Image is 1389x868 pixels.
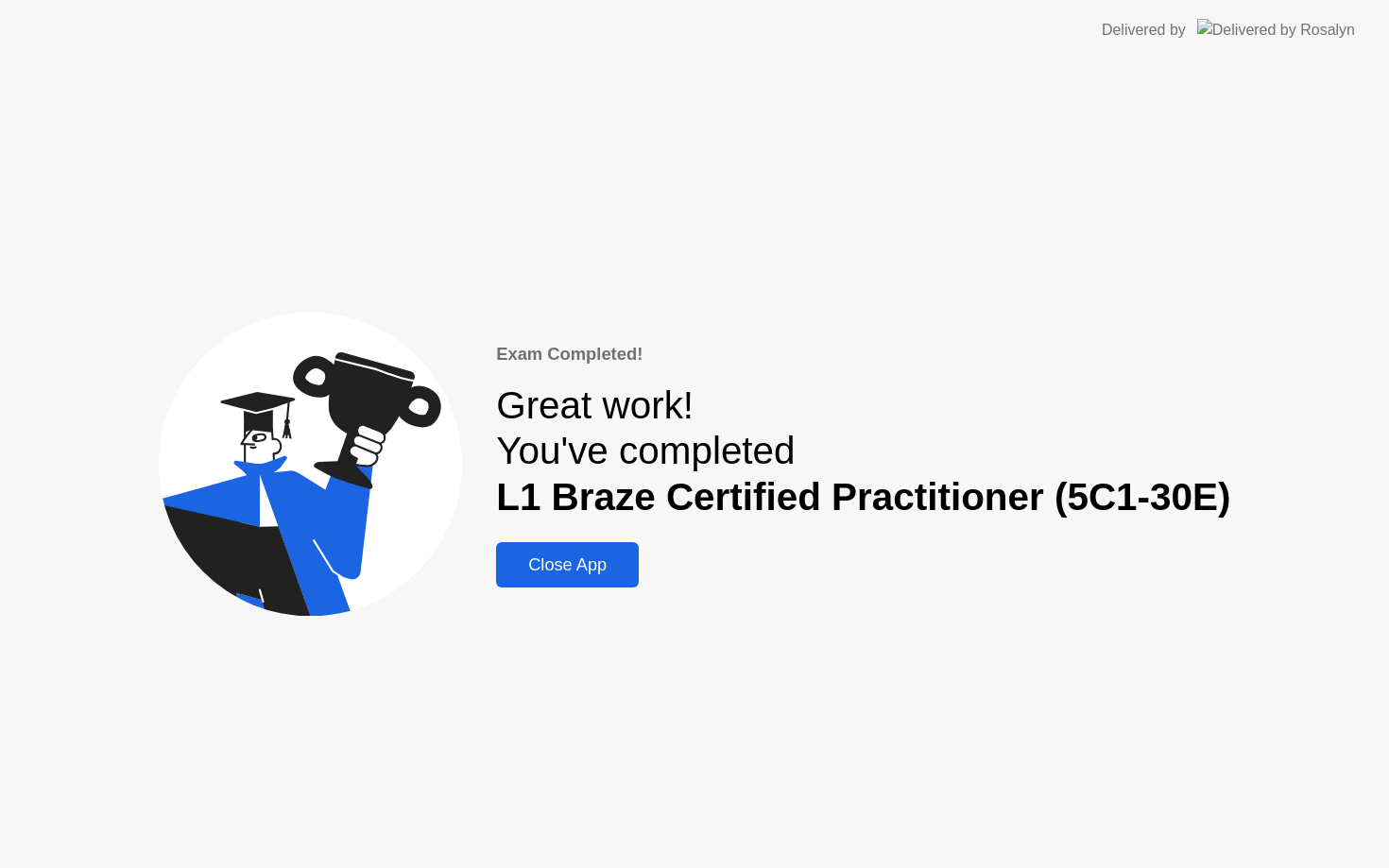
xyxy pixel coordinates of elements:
[496,341,1230,367] div: Exam Completed!
[496,542,639,587] button: Close App
[502,555,633,575] div: Close App
[1102,19,1186,42] div: Delivered by
[1197,19,1355,41] img: Delivered by Rosalyn
[496,383,1230,520] div: Great work! You've completed
[496,475,1230,519] b: L1 Braze Certified Practitioner (5C1-30E)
